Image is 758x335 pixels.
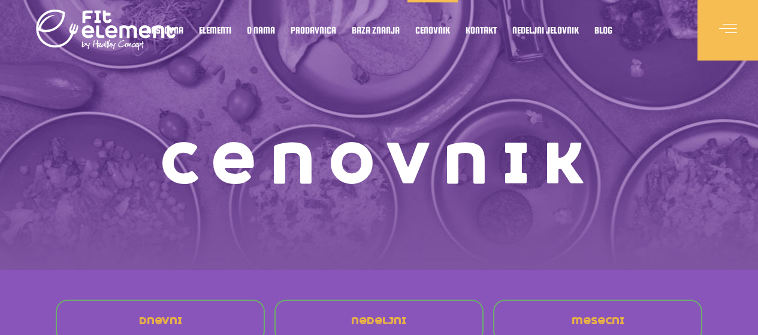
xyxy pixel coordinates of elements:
[36,6,177,54] img: logo light
[351,316,406,326] span: nedeljni
[415,27,450,33] span: Cenovnik
[352,27,400,33] span: Baza znanja
[247,27,275,33] span: O nama
[138,316,182,326] span: Dnevni
[572,316,624,326] span: mesecni
[146,27,183,33] span: Naslovna
[291,27,336,33] span: Prodavnica
[594,27,612,33] span: Blog
[199,27,231,33] span: Elementi
[50,138,709,192] h1: Cenovnik
[512,27,579,33] span: Nedeljni jelovnik
[466,27,497,33] span: Kontakt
